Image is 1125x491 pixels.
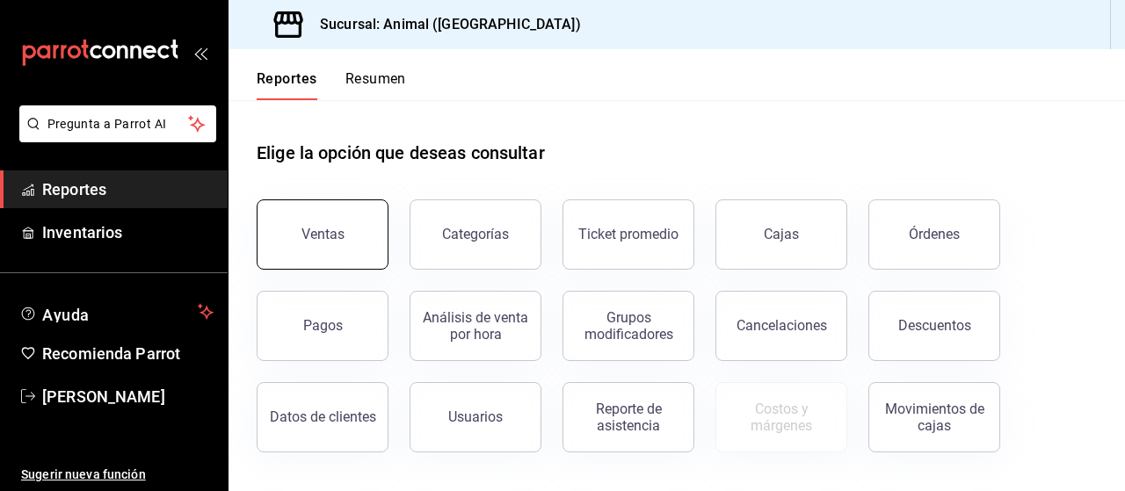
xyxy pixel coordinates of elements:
[42,385,214,408] span: [PERSON_NAME]
[410,382,541,452] button: Usuarios
[410,199,541,270] button: Categorías
[562,291,694,361] button: Grupos modificadores
[727,401,836,434] div: Costos y márgenes
[257,199,388,270] button: Ventas
[47,115,189,134] span: Pregunta a Parrot AI
[270,408,376,425] div: Datos de clientes
[257,140,545,166] h1: Elige la opción que deseas consultar
[764,226,799,242] div: Cajas
[715,382,847,452] button: Contrata inventarios para ver este reporte
[42,301,191,322] span: Ayuda
[880,401,989,434] div: Movimientos de cajas
[715,291,847,361] button: Cancelaciones
[909,226,960,242] div: Órdenes
[421,309,530,343] div: Análisis de venta por hora
[306,14,581,35] h3: Sucursal: Animal ([GEOGRAPHIC_DATA])
[562,199,694,270] button: Ticket promedio
[562,382,694,452] button: Reporte de asistencia
[257,70,406,100] div: navigation tabs
[257,70,317,100] button: Reportes
[42,177,214,201] span: Reportes
[868,199,1000,270] button: Órdenes
[42,342,214,365] span: Recomienda Parrot
[715,199,847,270] button: Cajas
[868,382,1000,452] button: Movimientos de cajas
[574,309,683,343] div: Grupos modificadores
[257,291,388,361] button: Pagos
[448,408,503,425] div: Usuarios
[257,382,388,452] button: Datos de clientes
[442,226,509,242] div: Categorías
[42,220,214,244] span: Inventarios
[737,317,827,334] div: Cancelaciones
[898,317,971,334] div: Descuentos
[574,401,683,434] div: Reporte de asistencia
[301,226,345,242] div: Ventas
[12,127,216,146] a: Pregunta a Parrot AI
[868,291,1000,361] button: Descuentos
[193,46,207,60] button: open_drawer_menu
[303,317,343,334] div: Pagos
[345,70,406,100] button: Resumen
[21,466,214,484] span: Sugerir nueva función
[578,226,679,242] div: Ticket promedio
[19,105,216,142] button: Pregunta a Parrot AI
[410,291,541,361] button: Análisis de venta por hora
